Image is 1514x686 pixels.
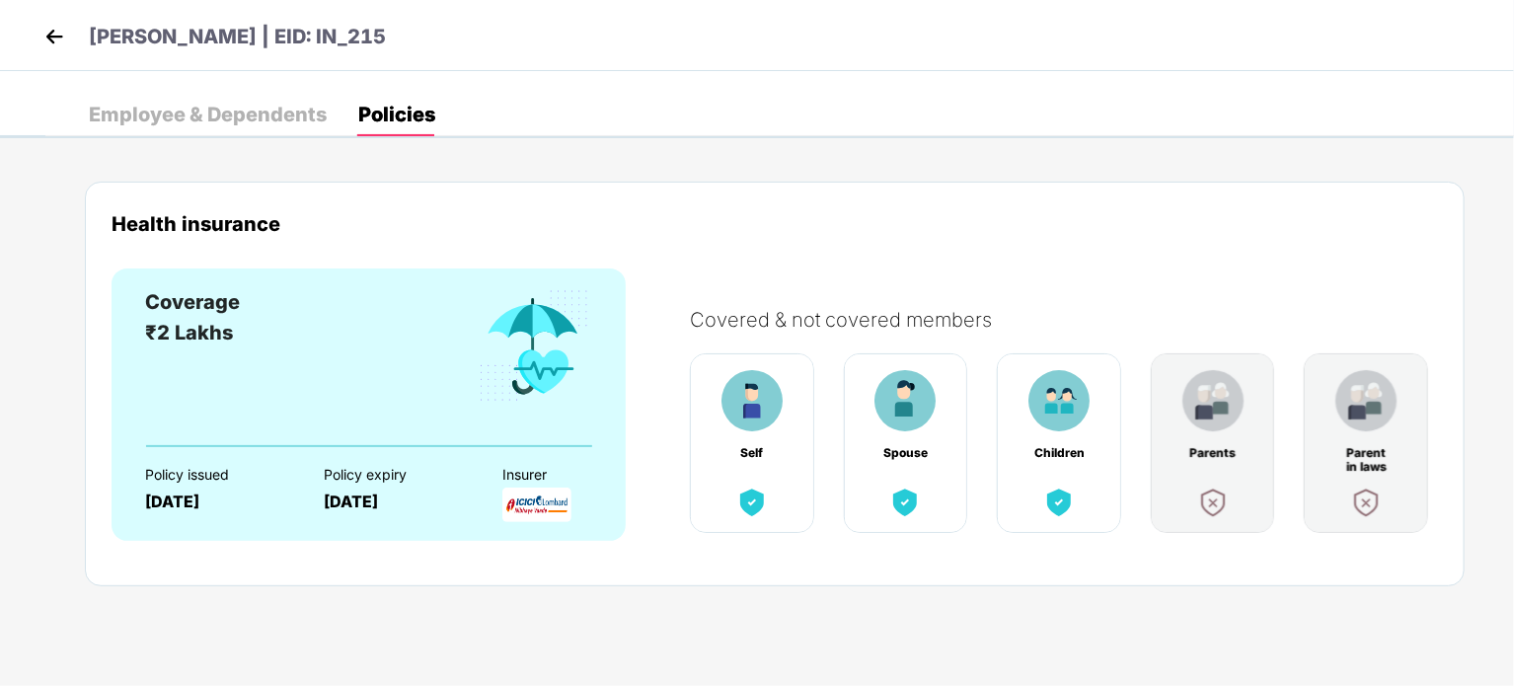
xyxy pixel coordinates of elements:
img: benefitCardImg [887,485,923,520]
div: Parents [1187,446,1239,460]
div: Policy expiry [324,467,468,483]
div: Health insurance [112,212,1438,235]
div: Parent in laws [1340,446,1392,460]
img: benefitCardImg [874,370,936,431]
p: [PERSON_NAME] | EID: IN_215 [89,22,386,52]
img: benefitCardImg [1348,485,1384,520]
img: back [39,22,69,51]
div: Employee & Dependents [89,105,327,124]
img: benefitCardImg [1041,485,1077,520]
img: benefitCardImg [1335,370,1397,431]
div: [DATE] [145,493,289,511]
div: Policy issued [145,467,289,483]
div: Policies [358,105,435,124]
div: Self [726,446,778,460]
img: benefitCardImg [1182,370,1244,431]
img: benefitCardImg [476,287,592,406]
span: ₹2 Lakhs [145,321,233,344]
div: Coverage [145,287,240,318]
div: Spouse [879,446,931,460]
img: benefitCardImg [721,370,783,431]
div: Insurer [502,467,646,483]
div: Children [1033,446,1085,460]
img: benefitCardImg [1028,370,1090,431]
img: benefitCardImg [734,485,770,520]
div: [DATE] [324,493,468,511]
img: benefitCardImg [1195,485,1231,520]
img: InsurerLogo [502,488,571,522]
div: Covered & not covered members [690,308,1458,332]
